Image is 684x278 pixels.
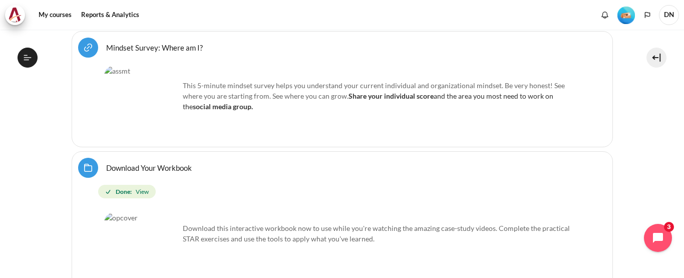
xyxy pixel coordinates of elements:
[613,6,639,24] a: Level #2
[659,5,679,25] span: DN
[5,5,30,25] a: Architeck Architeck
[104,66,179,141] img: assmt
[659,5,679,25] a: User menu
[193,102,253,111] strong: social media group.
[617,7,635,24] img: Level #2
[183,92,553,111] span: n the
[640,8,655,23] button: Languages
[617,6,635,24] div: Level #2
[78,5,143,25] a: Reports & Analytics
[136,187,149,196] span: View
[104,80,580,112] p: This 5-minute mindset survey helps you understand your current individual and organizational mind...
[106,163,192,172] a: Download Your Workbook
[35,5,75,25] a: My courses
[349,92,434,100] strong: Share your individual score
[98,183,590,201] div: Completion requirements for Download Your Workbook
[116,187,132,196] strong: Done:
[106,43,203,52] a: Mindset Survey: Where am I?
[597,8,612,23] div: Show notification window with no new notifications
[8,8,22,23] img: Architeck
[104,212,580,244] p: Download this interactive workbook now to use while you're watching the amazing case-study videos...
[183,92,553,111] span: and the area you most need to work o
